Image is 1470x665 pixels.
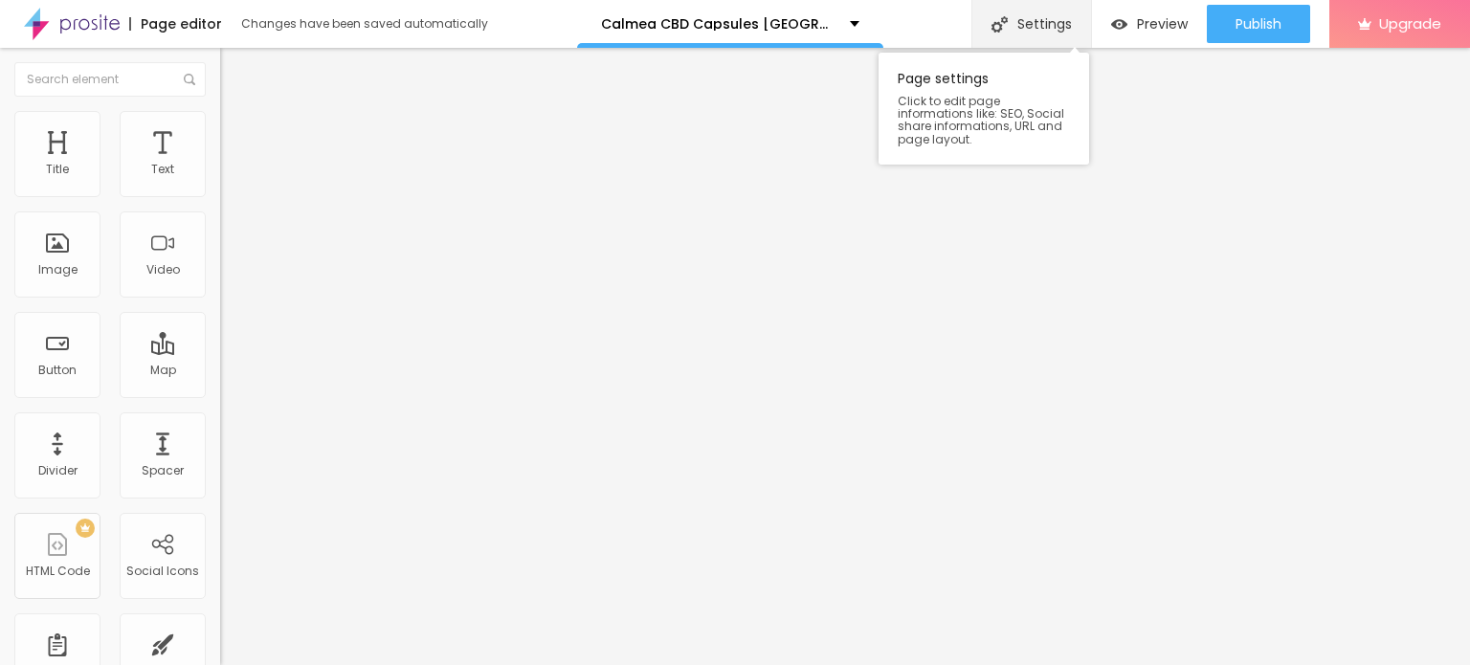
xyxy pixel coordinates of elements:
[1111,16,1127,33] img: view-1.svg
[1379,15,1441,32] span: Upgrade
[142,464,184,477] div: Spacer
[241,18,488,30] div: Changes have been saved automatically
[220,48,1470,665] iframe: Editor
[1236,16,1281,32] span: Publish
[991,16,1008,33] img: Icone
[46,163,69,176] div: Title
[129,17,222,31] div: Page editor
[1137,16,1188,32] span: Preview
[14,62,206,97] input: Search element
[1092,5,1207,43] button: Preview
[151,163,174,176] div: Text
[879,53,1089,165] div: Page settings
[150,364,176,377] div: Map
[1207,5,1310,43] button: Publish
[601,17,835,31] p: Calmea CBD Capsules [GEOGRAPHIC_DATA]:- The Risks Explained?
[146,263,180,277] div: Video
[898,95,1070,145] span: Click to edit page informations like: SEO, Social share informations, URL and page layout.
[126,565,199,578] div: Social Icons
[184,74,195,85] img: Icone
[38,364,77,377] div: Button
[26,565,90,578] div: HTML Code
[38,263,78,277] div: Image
[38,464,78,477] div: Divider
